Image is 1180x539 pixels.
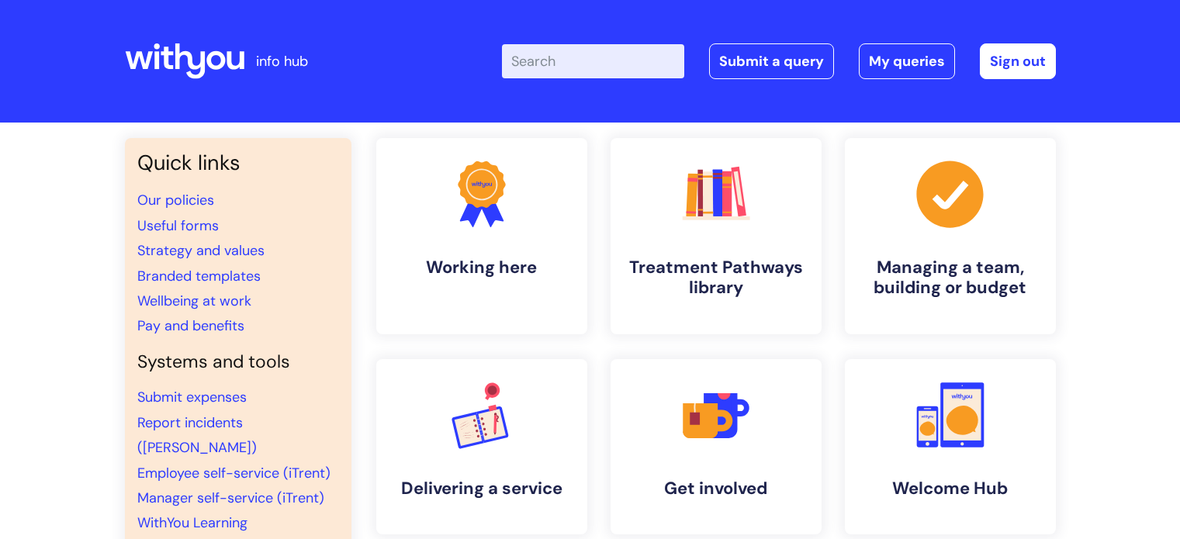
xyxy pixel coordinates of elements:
a: Delivering a service [376,359,587,534]
a: Managing a team, building or budget [845,138,1056,334]
a: Submit a query [709,43,834,79]
a: Report incidents ([PERSON_NAME]) [137,413,257,457]
a: Useful forms [137,216,219,235]
a: Working here [376,138,587,334]
p: info hub [256,49,308,74]
a: Welcome Hub [845,359,1056,534]
a: Strategy and values [137,241,265,260]
a: Our policies [137,191,214,209]
a: Wellbeing at work [137,292,251,310]
a: My queries [859,43,955,79]
h4: Get involved [623,479,809,499]
h4: Systems and tools [137,351,339,373]
a: Employee self-service (iTrent) [137,464,330,482]
a: WithYou Learning [137,513,247,532]
a: Branded templates [137,267,261,285]
h4: Welcome Hub [857,479,1043,499]
h4: Delivering a service [389,479,575,499]
a: Treatment Pathways library [611,138,822,334]
h3: Quick links [137,150,339,175]
a: Submit expenses [137,388,247,406]
a: Manager self-service (iTrent) [137,489,324,507]
h4: Managing a team, building or budget [857,257,1043,299]
a: Get involved [611,359,822,534]
h4: Treatment Pathways library [623,257,809,299]
input: Search [502,44,684,78]
a: Pay and benefits [137,316,244,335]
h4: Working here [389,257,575,278]
a: Sign out [980,43,1056,79]
div: | - [502,43,1056,79]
